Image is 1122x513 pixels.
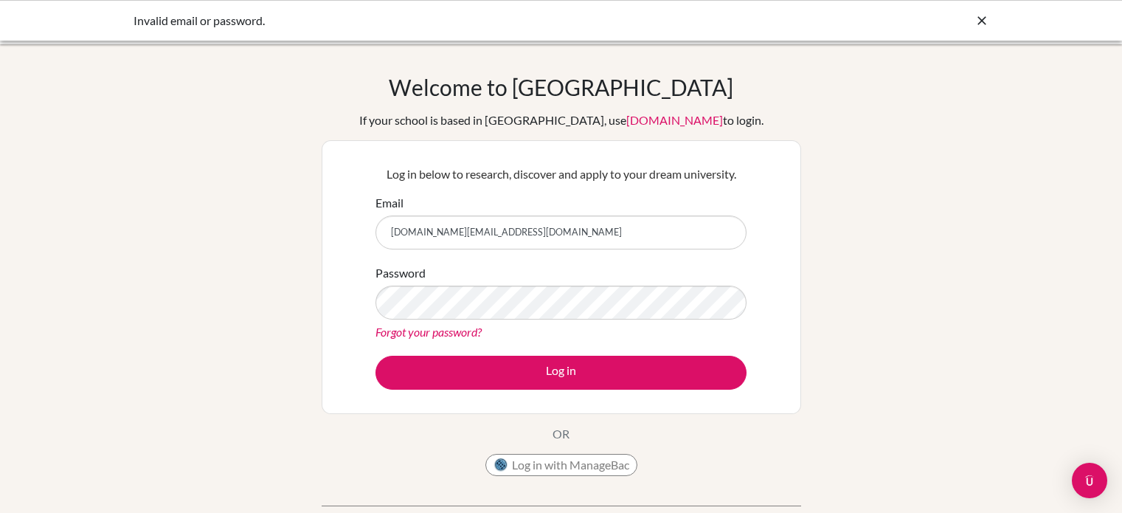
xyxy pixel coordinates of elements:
p: Log in below to research, discover and apply to your dream university. [375,165,747,183]
div: Invalid email or password. [134,12,768,30]
label: Password [375,264,426,282]
button: Log in [375,356,747,390]
div: Open Intercom Messenger [1072,463,1107,498]
h1: Welcome to [GEOGRAPHIC_DATA] [389,74,733,100]
a: Forgot your password? [375,325,482,339]
p: OR [553,425,569,443]
label: Email [375,194,404,212]
button: Log in with ManageBac [485,454,637,476]
a: [DOMAIN_NAME] [626,113,723,127]
div: If your school is based in [GEOGRAPHIC_DATA], use to login. [359,111,763,129]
